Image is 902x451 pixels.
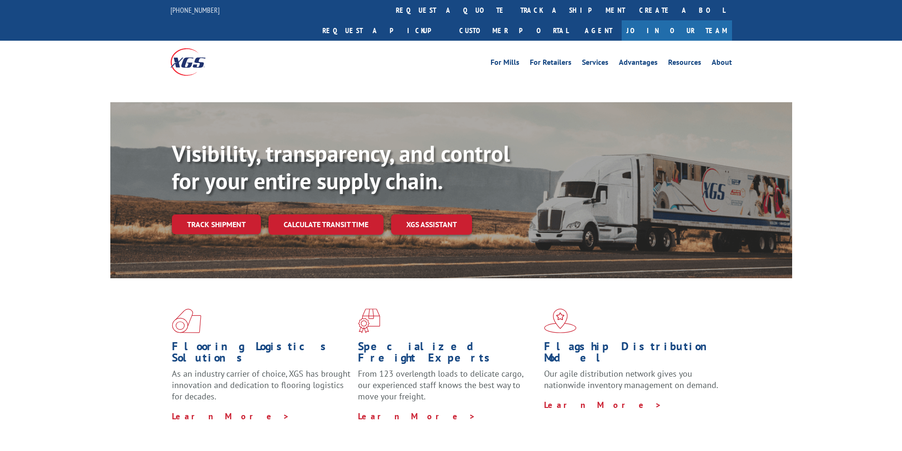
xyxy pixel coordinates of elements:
img: xgs-icon-focused-on-flooring-red [358,309,380,333]
a: For Mills [491,59,519,69]
a: Services [582,59,608,69]
a: For Retailers [530,59,572,69]
h1: Specialized Freight Experts [358,341,537,368]
a: Agent [575,20,622,41]
a: Learn More > [544,399,662,410]
a: XGS ASSISTANT [391,214,472,235]
p: From 123 overlength loads to delicate cargo, our experienced staff knows the best way to move you... [358,368,537,410]
span: Our agile distribution network gives you nationwide inventory management on demand. [544,368,718,390]
a: Resources [668,59,701,69]
a: Customer Portal [452,20,575,41]
a: Request a pickup [315,20,452,41]
a: Join Our Team [622,20,732,41]
a: [PHONE_NUMBER] [170,5,220,15]
img: xgs-icon-total-supply-chain-intelligence-red [172,309,201,333]
a: Track shipment [172,214,261,234]
b: Visibility, transparency, and control for your entire supply chain. [172,139,510,195]
a: Calculate transit time [268,214,384,235]
span: As an industry carrier of choice, XGS has brought innovation and dedication to flooring logistics... [172,368,350,402]
a: About [712,59,732,69]
a: Learn More > [358,411,476,422]
h1: Flagship Distribution Model [544,341,723,368]
img: xgs-icon-flagship-distribution-model-red [544,309,577,333]
a: Advantages [619,59,658,69]
a: Learn More > [172,411,290,422]
h1: Flooring Logistics Solutions [172,341,351,368]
